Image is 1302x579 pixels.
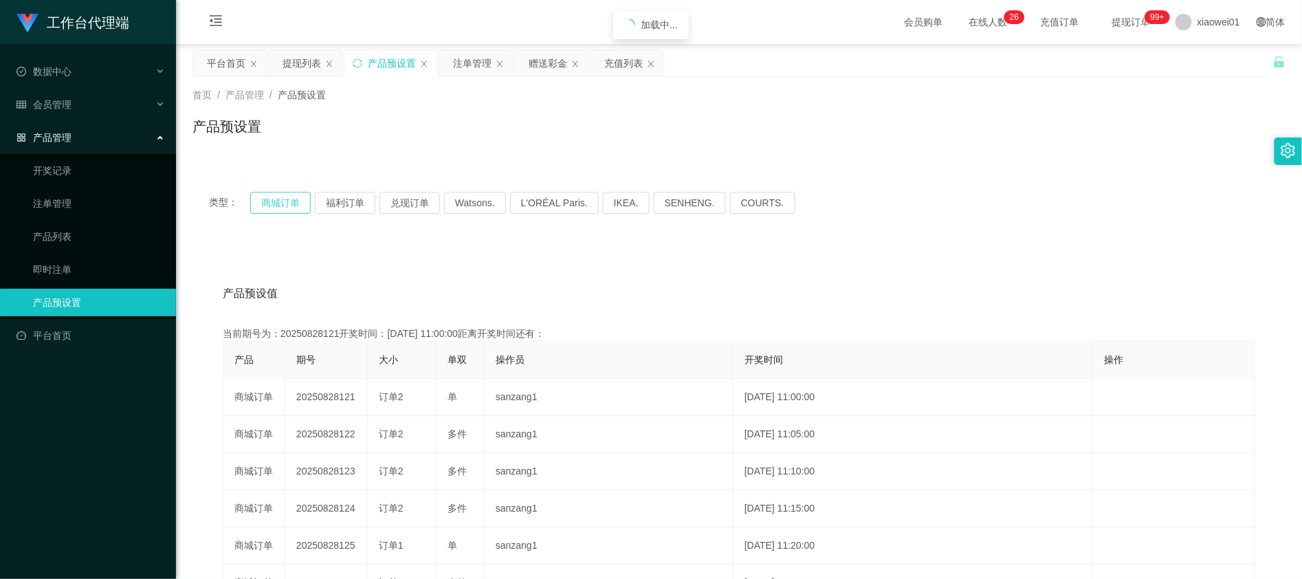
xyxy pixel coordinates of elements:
p: 6 [1015,10,1019,24]
h1: 产品预设置 [192,116,261,137]
td: 20250828123 [285,453,368,490]
div: 注单管理 [453,50,492,76]
button: 商城订单 [250,192,311,214]
span: 会员管理 [16,99,71,110]
i: 图标: global [1257,17,1266,27]
span: 在线人数 [962,17,1015,27]
h1: 工作台代理端 [47,1,129,45]
span: 产品预设置 [278,89,326,100]
span: 数据中心 [16,66,71,77]
i: 图标: close [325,60,333,68]
div: 平台首页 [207,50,245,76]
img: logo.9652507e.png [16,14,38,33]
a: 注单管理 [33,190,165,217]
td: [DATE] 11:20:00 [733,527,1093,565]
td: 商城订单 [223,490,285,527]
a: 产品列表 [33,223,165,250]
span: 产品预设值 [223,285,278,302]
td: sanzang1 [485,379,733,416]
button: COURTS. [730,192,795,214]
i: 图标: close [250,60,258,68]
span: 订单1 [379,540,404,551]
i: 图标: sync [353,58,362,68]
span: 单 [448,391,457,402]
span: 产品管理 [16,132,71,143]
span: 首页 [192,89,212,100]
td: [DATE] 11:15:00 [733,490,1093,527]
td: 商城订单 [223,527,285,565]
span: 提现订单 [1105,17,1158,27]
a: 产品预设置 [33,289,165,316]
td: sanzang1 [485,527,733,565]
span: 订单2 [379,428,404,439]
a: 工作台代理端 [16,17,129,28]
td: 商城订单 [223,416,285,453]
a: 图标: dashboard平台首页 [16,322,165,349]
button: SENHENG. [654,192,726,214]
span: 充值订单 [1034,17,1086,27]
i: 图标: menu-fold [192,1,239,45]
span: 开奖时间 [744,354,783,365]
i: 图标: unlock [1273,56,1286,68]
i: 图标: table [16,100,26,109]
span: 订单2 [379,466,404,477]
span: / [269,89,272,100]
button: IKEA. [603,192,650,214]
td: 商城订单 [223,453,285,490]
button: 福利订单 [315,192,375,214]
span: 产品管理 [225,89,264,100]
i: 图标: setting [1281,143,1296,158]
td: 商城订单 [223,379,285,416]
span: 操作 [1104,354,1123,365]
td: sanzang1 [485,416,733,453]
td: [DATE] 11:10:00 [733,453,1093,490]
i: 图标: close [420,60,428,68]
td: 20250828122 [285,416,368,453]
span: 期号 [296,354,316,365]
span: 单 [448,540,457,551]
div: 充值列表 [604,50,643,76]
i: 图标: close [496,60,504,68]
td: 20250828124 [285,490,368,527]
i: icon: loading [624,19,635,30]
span: 操作员 [496,354,525,365]
span: 产品 [234,354,254,365]
div: 产品预设置 [368,50,416,76]
span: / [217,89,220,100]
td: 20250828125 [285,527,368,565]
div: 当前期号为：20250828121开奖时间：[DATE] 11:00:00距离开奖时间还有： [223,327,1255,341]
span: 单双 [448,354,467,365]
button: Watsons. [444,192,506,214]
span: 加载中... [641,19,678,30]
td: [DATE] 11:05:00 [733,416,1093,453]
a: 即时注单 [33,256,165,283]
sup: 26 [1004,10,1024,24]
div: 提现列表 [283,50,321,76]
p: 2 [1010,10,1015,24]
span: 多件 [448,428,467,439]
span: 多件 [448,503,467,514]
div: 赠送彩金 [529,50,567,76]
td: [DATE] 11:00:00 [733,379,1093,416]
a: 开奖记录 [33,157,165,184]
i: 图标: check-circle-o [16,67,26,76]
td: sanzang1 [485,453,733,490]
i: 图标: close [647,60,655,68]
span: 多件 [448,466,467,477]
td: 20250828121 [285,379,368,416]
button: 兑现订单 [379,192,440,214]
i: 图标: appstore-o [16,133,26,142]
span: 订单2 [379,503,404,514]
td: sanzang1 [485,490,733,527]
button: L'ORÉAL Paris. [510,192,599,214]
span: 大小 [379,354,398,365]
i: 图标: close [571,60,580,68]
sup: 979 [1145,10,1170,24]
span: 订单2 [379,391,404,402]
span: 类型： [209,192,250,214]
